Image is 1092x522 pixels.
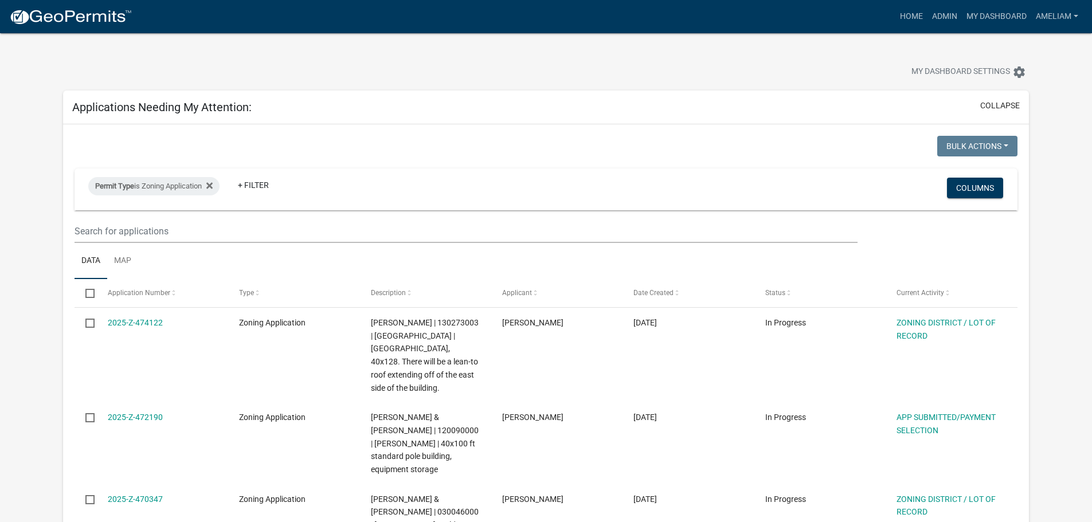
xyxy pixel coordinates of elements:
span: Nathan Rask [502,413,563,422]
span: Permit Type [95,182,134,190]
span: Application Number [108,289,170,297]
span: Zoning Application [239,494,306,504]
button: Bulk Actions [937,136,1017,156]
a: Admin [927,6,962,28]
a: 2025-Z-472190 [108,413,163,422]
datatable-header-cell: Date Created [623,279,754,307]
button: My Dashboard Settingssettings [902,61,1035,83]
span: 08/27/2025 [633,494,657,504]
a: Home [895,6,927,28]
span: 09/05/2025 [633,318,657,327]
span: brent augedahl [502,494,563,504]
button: collapse [980,100,1020,112]
span: 09/02/2025 [633,413,657,422]
a: AmeliaM [1031,6,1083,28]
span: Applicant [502,289,532,297]
a: 2025-Z-474122 [108,318,163,327]
span: My Dashboard Settings [911,65,1010,79]
i: settings [1012,65,1026,79]
a: ZONING DISTRICT / LOT OF RECORD [897,318,996,340]
datatable-header-cell: Select [75,279,96,307]
datatable-header-cell: Description [359,279,491,307]
span: Date Created [633,289,674,297]
input: Search for applications [75,219,857,243]
datatable-header-cell: Type [228,279,359,307]
span: Michelle Burt [502,318,563,327]
a: Map [107,243,138,280]
span: TROYER, ELI | 130273003 | Spring Grove | Horse barn, 40x128. There will be a lean-to roof extendi... [371,318,479,393]
span: RASK,NATHAN W & ERICA J | 120090000 | Sheldon | 40x100 ft standard pole building, equipment storage [371,413,479,474]
a: APP SUBMITTED/PAYMENT SELECTION [897,413,996,435]
span: Zoning Application [239,318,306,327]
span: Description [371,289,406,297]
span: Current Activity [897,289,944,297]
a: My Dashboard [962,6,1031,28]
a: 2025-Z-470347 [108,494,163,504]
datatable-header-cell: Application Number [97,279,228,307]
span: In Progress [765,494,806,504]
a: Data [75,243,107,280]
span: Status [765,289,785,297]
a: ZONING DISTRICT / LOT OF RECORD [897,494,996,517]
div: is Zoning Application [88,177,220,195]
datatable-header-cell: Current Activity [886,279,1017,307]
span: In Progress [765,318,806,327]
datatable-header-cell: Status [754,279,886,307]
datatable-header-cell: Applicant [491,279,623,307]
h5: Applications Needing My Attention: [72,100,252,114]
span: In Progress [765,413,806,422]
a: + Filter [229,175,278,195]
span: Zoning Application [239,413,306,422]
span: Type [239,289,254,297]
button: Columns [947,178,1003,198]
